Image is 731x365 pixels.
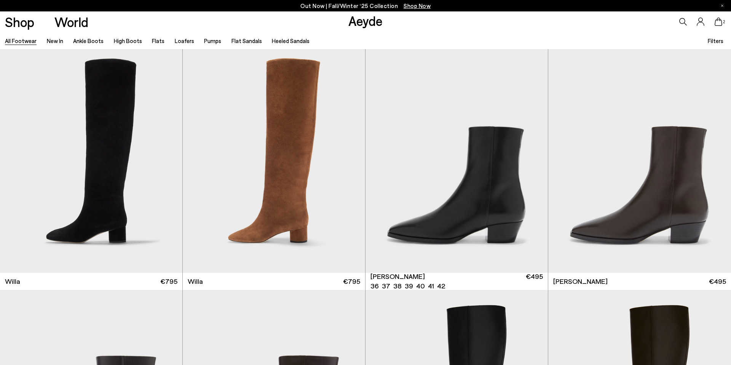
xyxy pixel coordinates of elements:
[428,281,434,291] li: 41
[404,2,431,9] span: Navigate to /collections/new-in
[553,277,608,286] span: [PERSON_NAME]
[708,37,723,44] span: Filters
[365,43,548,273] div: 1 / 6
[175,37,194,44] a: Loafers
[370,281,443,291] ul: variant
[365,43,548,273] img: Baba Pointed Cowboy Boots
[348,13,383,29] a: Aeyde
[722,20,726,24] span: 2
[47,37,63,44] a: New In
[300,1,431,11] p: Out Now | Fall/Winter ‘25 Collection
[365,273,548,290] a: [PERSON_NAME] 36 37 38 39 40 41 42 €495
[382,281,390,291] li: 37
[5,37,37,44] a: All Footwear
[183,43,365,273] img: Willa Suede Knee-High Boots
[73,37,104,44] a: Ankle Boots
[152,37,164,44] a: Flats
[370,281,379,291] li: 36
[405,281,413,291] li: 39
[709,277,726,286] span: €495
[526,272,543,291] span: €495
[370,272,425,281] span: [PERSON_NAME]
[272,37,310,44] a: Heeled Sandals
[416,281,425,291] li: 40
[437,281,445,291] li: 42
[548,43,731,273] img: Baba Pointed Cowboy Boots
[5,15,34,29] a: Shop
[365,43,548,273] a: Next slide Previous slide
[54,15,88,29] a: World
[5,277,20,286] span: Willa
[114,37,142,44] a: High Boots
[231,37,262,44] a: Flat Sandals
[204,37,221,44] a: Pumps
[188,277,203,286] span: Willa
[183,273,365,290] a: Willa €795
[343,277,360,286] span: €795
[160,277,177,286] span: €795
[393,281,402,291] li: 38
[548,273,731,290] a: [PERSON_NAME] €495
[715,18,722,26] a: 2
